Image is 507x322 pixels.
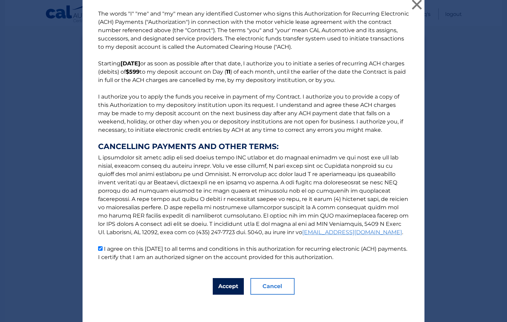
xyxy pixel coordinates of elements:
b: $599 [126,68,140,75]
b: [DATE] [121,60,140,67]
label: I agree on this [DATE] to all terms and conditions in this authorization for recurring electronic... [98,246,407,260]
strong: CANCELLING PAYMENTS AND OTHER TERMS: [98,142,409,151]
button: Cancel [250,278,295,295]
button: Accept [213,278,244,295]
a: [EMAIL_ADDRESS][DOMAIN_NAME] [302,229,402,236]
b: 11 [226,68,230,75]
p: The words "I" "me" and "my" mean any identified Customer who signs this Authorization for Recurri... [91,10,416,261]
